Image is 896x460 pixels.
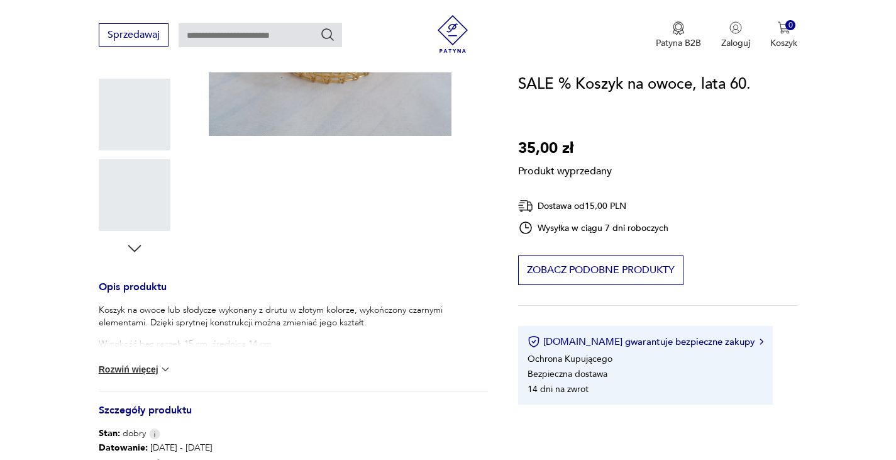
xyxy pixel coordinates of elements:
b: Stan: [99,427,120,439]
div: Wysyłka w ciągu 7 dni roboczych [518,220,669,235]
p: Koszyk [770,37,797,49]
h3: Opis produktu [99,283,488,304]
button: 0Koszyk [770,21,797,49]
img: Info icon [149,429,160,439]
img: Ikona strzałki w prawo [760,339,763,345]
button: Szukaj [320,27,335,42]
button: Rozwiń więcej [99,363,172,376]
div: Dostawa od 15,00 PLN [518,198,669,214]
img: Ikona certyfikatu [528,335,540,348]
h1: SALE % Koszyk na owoce, lata 60. [518,72,751,96]
button: [DOMAIN_NAME] gwarantuje bezpieczne zakupy [528,335,763,348]
li: Ochrona Kupującego [528,353,612,365]
button: Sprzedawaj [99,23,169,47]
img: Patyna - sklep z meblami i dekoracjami vintage [434,15,472,53]
p: Wysokość bez rączek 15 cm, średnica 14 cm; [99,338,488,351]
div: 0 [785,20,796,31]
img: Ikona medalu [672,21,685,35]
p: Zaloguj [721,37,750,49]
button: Zaloguj [721,21,750,49]
p: Produkt wyprzedany [518,160,612,178]
img: Ikonka użytkownika [729,21,742,34]
a: Sprzedawaj [99,31,169,40]
img: Ikona dostawy [518,198,533,214]
p: 35,00 zł [518,137,612,160]
li: 14 dni na zwrot [528,383,589,395]
img: chevron down [159,363,172,376]
p: Koszyk na owoce lub słodycze wykonany z drutu w złotym kolorze, wykończony czarnymi elementami. D... [99,304,488,329]
a: Ikona medaluPatyna B2B [656,21,701,49]
button: Patyna B2B [656,21,701,49]
h3: Szczegóły produktu [99,407,488,427]
button: Zobacz podobne produkty [518,255,683,285]
li: Bezpieczna dostawa [528,368,607,380]
img: Ikona koszyka [778,21,790,34]
p: [DATE] - [DATE] [99,440,277,456]
span: dobry [99,427,146,440]
p: Patyna B2B [656,37,701,49]
b: Datowanie : [99,442,148,454]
